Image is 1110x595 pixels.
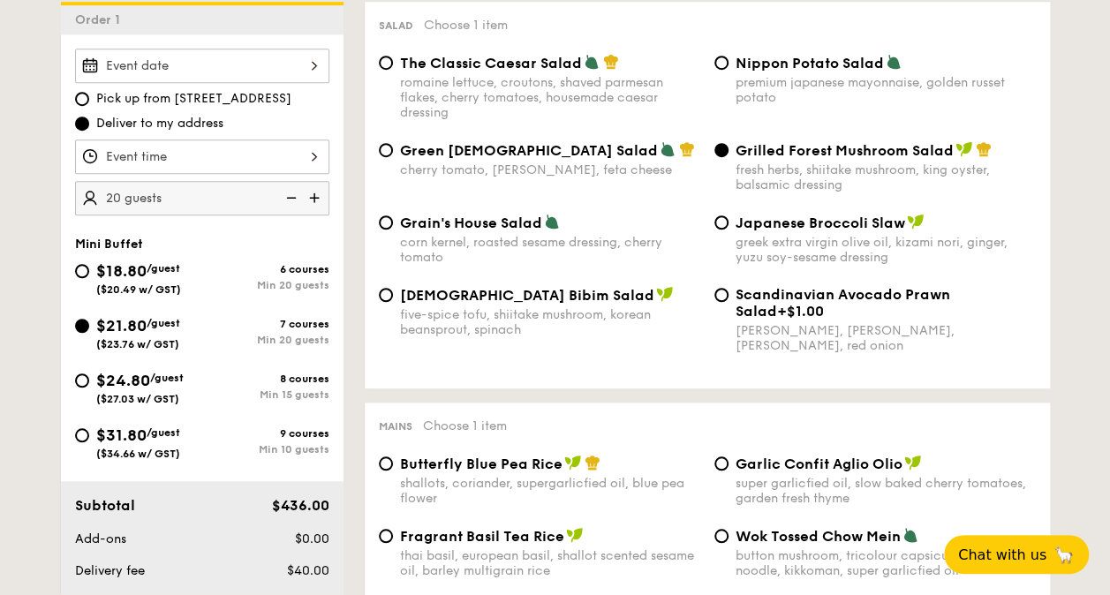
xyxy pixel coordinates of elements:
div: Min 20 guests [202,334,329,346]
span: Wok Tossed Chow Mein [736,528,901,545]
span: /guest [147,426,180,439]
input: Garlic Confit Aglio Oliosuper garlicfied oil, slow baked cherry tomatoes, garden fresh thyme [714,456,729,471]
span: Green [DEMOGRAPHIC_DATA] Salad [400,142,658,159]
div: 6 courses [202,263,329,275]
input: Butterfly Blue Pea Riceshallots, coriander, supergarlicfied oil, blue pea flower [379,456,393,471]
div: premium japanese mayonnaise, golden russet potato [736,75,1036,105]
div: corn kernel, roasted sesame dressing, cherry tomato [400,235,700,265]
img: icon-chef-hat.a58ddaea.svg [679,141,695,157]
span: [DEMOGRAPHIC_DATA] Bibim Salad [400,287,654,304]
div: fresh herbs, shiitake mushroom, king oyster, balsamic dressing [736,162,1036,192]
span: $31.80 [96,426,147,445]
span: $21.80 [96,316,147,335]
div: Min 10 guests [202,443,329,456]
span: $18.80 [96,261,147,281]
img: icon-vegan.f8ff3823.svg [955,141,973,157]
img: icon-vegan.f8ff3823.svg [904,455,922,471]
input: Event date [75,49,329,83]
div: thai basil, european basil, shallot scented sesame oil, barley multigrain rice [400,548,700,578]
span: The Classic Caesar Salad [400,55,582,72]
div: 8 courses [202,373,329,385]
span: /guest [147,317,180,329]
img: icon-vegetarian.fe4039eb.svg [886,54,902,70]
img: icon-vegan.f8ff3823.svg [907,214,925,230]
div: [PERSON_NAME], [PERSON_NAME], [PERSON_NAME], red onion [736,323,1036,353]
span: Chat with us [958,546,1046,563]
img: icon-chef-hat.a58ddaea.svg [976,141,992,157]
span: Nippon Potato Salad [736,55,884,72]
input: [DEMOGRAPHIC_DATA] Bibim Saladfive-spice tofu, shiitake mushroom, korean beansprout, spinach [379,288,393,302]
input: Event time [75,139,329,174]
input: Deliver to my address [75,117,89,131]
img: icon-chef-hat.a58ddaea.svg [603,54,619,70]
span: ($27.03 w/ GST) [96,393,179,405]
span: Butterfly Blue Pea Rice [400,456,563,472]
input: The Classic Caesar Saladromaine lettuce, croutons, shaved parmesan flakes, cherry tomatoes, house... [379,56,393,70]
input: Scandinavian Avocado Prawn Salad+$1.00[PERSON_NAME], [PERSON_NAME], [PERSON_NAME], red onion [714,288,729,302]
img: icon-vegan.f8ff3823.svg [566,527,584,543]
div: Min 20 guests [202,279,329,291]
input: Pick up from [STREET_ADDRESS] [75,92,89,106]
span: $40.00 [286,563,328,578]
span: Grain's House Salad [400,215,542,231]
input: $21.80/guest($23.76 w/ GST)7 coursesMin 20 guests [75,319,89,333]
input: Nippon Potato Saladpremium japanese mayonnaise, golden russet potato [714,56,729,70]
span: $436.00 [271,497,328,514]
img: icon-vegan.f8ff3823.svg [656,286,674,302]
img: icon-add.58712e84.svg [303,181,329,215]
div: cherry tomato, [PERSON_NAME], feta cheese [400,162,700,177]
span: ($20.49 w/ GST) [96,283,181,296]
span: ($23.76 w/ GST) [96,338,179,350]
span: Delivery fee [75,563,145,578]
span: Add-ons [75,531,126,546]
img: icon-vegan.f8ff3823.svg [564,455,582,471]
input: Number of guests [75,181,329,215]
input: Green [DEMOGRAPHIC_DATA] Saladcherry tomato, [PERSON_NAME], feta cheese [379,143,393,157]
span: Japanese Broccoli Slaw [736,215,905,231]
img: icon-vegetarian.fe4039eb.svg [660,141,676,157]
span: /guest [150,372,184,384]
div: button mushroom, tricolour capsicum, cripsy egg noodle, kikkoman, super garlicfied oil [736,548,1036,578]
img: icon-chef-hat.a58ddaea.svg [585,455,600,471]
span: Order 1 [75,12,127,27]
img: icon-reduce.1d2dbef1.svg [276,181,303,215]
span: Grilled Forest Mushroom Salad [736,142,954,159]
span: Choose 1 item [424,18,508,33]
span: Scandinavian Avocado Prawn Salad [736,286,950,320]
img: icon-vegetarian.fe4039eb.svg [902,527,918,543]
div: shallots, coriander, supergarlicfied oil, blue pea flower [400,476,700,506]
span: Fragrant Basil Tea Rice [400,528,564,545]
div: greek extra virgin olive oil, kizami nori, ginger, yuzu soy-sesame dressing [736,235,1036,265]
span: Choose 1 item [423,418,507,433]
span: 🦙 [1053,545,1075,565]
button: Chat with us🦙 [944,535,1089,574]
span: /guest [147,262,180,275]
span: +$1.00 [777,303,824,320]
img: icon-vegetarian.fe4039eb.svg [584,54,600,70]
div: super garlicfied oil, slow baked cherry tomatoes, garden fresh thyme [736,476,1036,506]
input: Japanese Broccoli Slawgreek extra virgin olive oil, kizami nori, ginger, yuzu soy-sesame dressing [714,215,729,230]
span: Mains [379,420,412,433]
input: Grain's House Saladcorn kernel, roasted sesame dressing, cherry tomato [379,215,393,230]
span: Deliver to my address [96,115,223,132]
div: Min 15 guests [202,388,329,401]
span: Garlic Confit Aglio Olio [736,456,902,472]
input: $18.80/guest($20.49 w/ GST)6 coursesMin 20 guests [75,264,89,278]
span: Pick up from [STREET_ADDRESS] [96,90,291,108]
input: Wok Tossed Chow Meinbutton mushroom, tricolour capsicum, cripsy egg noodle, kikkoman, super garli... [714,529,729,543]
div: 7 courses [202,318,329,330]
div: five-spice tofu, shiitake mushroom, korean beansprout, spinach [400,307,700,337]
span: $0.00 [294,531,328,546]
span: Subtotal [75,497,135,514]
span: ($34.66 w/ GST) [96,448,180,460]
span: $24.80 [96,371,150,390]
input: Grilled Forest Mushroom Saladfresh herbs, shiitake mushroom, king oyster, balsamic dressing [714,143,729,157]
img: icon-vegetarian.fe4039eb.svg [544,214,560,230]
span: Mini Buffet [75,237,143,252]
input: $24.80/guest($27.03 w/ GST)8 coursesMin 15 guests [75,373,89,388]
div: 9 courses [202,427,329,440]
div: romaine lettuce, croutons, shaved parmesan flakes, cherry tomatoes, housemade caesar dressing [400,75,700,120]
input: Fragrant Basil Tea Ricethai basil, european basil, shallot scented sesame oil, barley multigrain ... [379,529,393,543]
span: Salad [379,19,413,32]
input: $31.80/guest($34.66 w/ GST)9 coursesMin 10 guests [75,428,89,442]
